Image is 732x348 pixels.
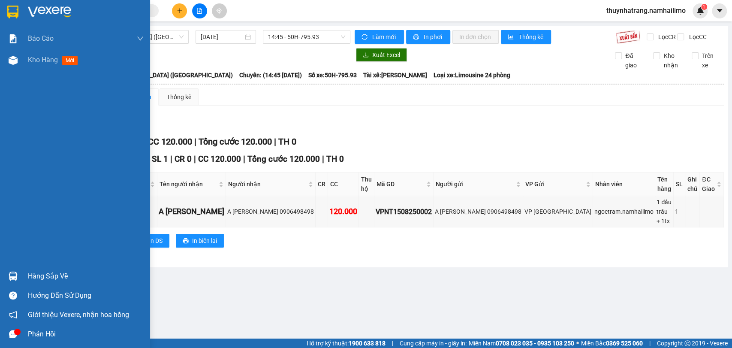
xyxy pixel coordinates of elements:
th: Tên hàng [655,172,674,196]
span: aim [216,8,222,14]
td: A Trương [157,196,226,227]
span: Giới thiệu Vexere, nhận hoa hồng [28,309,129,320]
span: | [194,136,196,147]
span: Miền Nam [469,339,574,348]
input: 15/08/2025 [201,32,243,42]
div: Hàng sắp về [28,270,144,283]
span: Người gửi [436,179,514,189]
span: Tổng cước 120.000 [247,154,320,164]
span: Tổng cước 120.000 [198,136,271,147]
span: | [649,339,651,348]
div: VPNT1508250002 [376,206,432,217]
span: TH 0 [326,154,344,164]
span: Tài xế: [PERSON_NAME] [363,70,427,80]
span: down [137,35,144,42]
span: Cung cấp máy in - giấy in: [400,339,467,348]
span: message [9,330,17,338]
span: VP Gửi [525,179,584,189]
span: | [274,136,276,147]
img: icon-new-feature [696,7,704,15]
span: Thống kê [518,32,544,42]
span: Kho hàng [28,56,58,64]
span: Xuất Excel [372,50,400,60]
span: Kho nhận [660,51,685,70]
span: 14:45 - 50H-795.93 [268,30,345,43]
th: Ghi chú [685,172,700,196]
th: CR [316,172,328,196]
button: In đơn chọn [452,30,499,44]
img: warehouse-icon [9,56,18,65]
span: Trên xe [699,51,723,70]
strong: 1900 633 818 [349,340,386,347]
div: Thống kê [167,92,191,102]
span: thuynhatrang.namhailimo [599,5,693,16]
th: CC [328,172,359,196]
span: Loại xe: Limousine 24 phòng [434,70,510,80]
span: sync [361,34,369,41]
th: Thu hộ [359,172,374,196]
span: | [322,154,324,164]
span: | [392,339,393,348]
img: warehouse-icon [9,272,18,281]
span: Báo cáo [28,33,54,44]
div: ngoctram.namhailimo [594,207,654,216]
button: caret-down [712,3,727,18]
th: Nhân viên [593,172,655,196]
span: Tên người nhận [160,179,217,189]
span: Đã giao [622,51,647,70]
span: TH 0 [278,136,296,147]
strong: 0369 525 060 [606,340,643,347]
div: 1 đầu trâu + 1tx [657,197,672,226]
span: plus [177,8,183,14]
button: aim [212,3,227,18]
div: Phản hồi [28,328,144,341]
span: | [243,154,245,164]
span: Lọc CC [685,32,708,42]
img: 9k= [616,30,640,44]
span: Người nhận [228,179,307,189]
span: 1 [702,4,705,10]
span: In phơi [424,32,443,42]
span: mới [62,56,78,65]
span: | [194,154,196,164]
span: notification [9,311,17,319]
span: file-add [196,8,202,14]
span: copyright [684,340,690,346]
span: CC 120.000 [148,136,192,147]
span: In DS [149,236,163,245]
div: VP [GEOGRAPHIC_DATA] [524,207,591,216]
span: ⚪️ [576,342,579,345]
span: CC 120.000 [198,154,241,164]
div: 1 [675,207,684,216]
div: Hướng dẫn sử dụng [28,289,144,302]
span: caret-down [716,7,723,15]
span: question-circle [9,291,17,300]
img: logo-vxr [7,6,18,18]
button: printerIn biên lai [176,234,224,248]
span: Số xe: 50H-795.93 [308,70,357,80]
span: Lọc CR [655,32,677,42]
strong: 0708 023 035 - 0935 103 250 [496,340,574,347]
span: printer [183,238,189,245]
button: printerIn phơi [406,30,450,44]
div: A [PERSON_NAME] [159,206,224,218]
div: 120.000 [329,206,357,218]
button: bar-chartThống kê [501,30,551,44]
button: downloadXuất Excel [356,48,407,62]
span: ĐC Giao [702,175,715,194]
button: plus [172,3,187,18]
th: SL [674,172,685,196]
button: file-add [192,3,207,18]
div: A [PERSON_NAME] 0906498498 [435,207,521,216]
span: Chuyến: (14:45 [DATE]) [239,70,302,80]
span: bar-chart [508,34,515,41]
span: CR 0 [175,154,192,164]
span: Miền Bắc [581,339,643,348]
button: syncLàm mới [355,30,404,44]
span: printer [413,34,420,41]
sup: 1 [701,4,707,10]
td: VP Nha Trang [523,196,593,227]
span: SL 1 [152,154,168,164]
span: download [363,52,369,59]
img: solution-icon [9,34,18,43]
